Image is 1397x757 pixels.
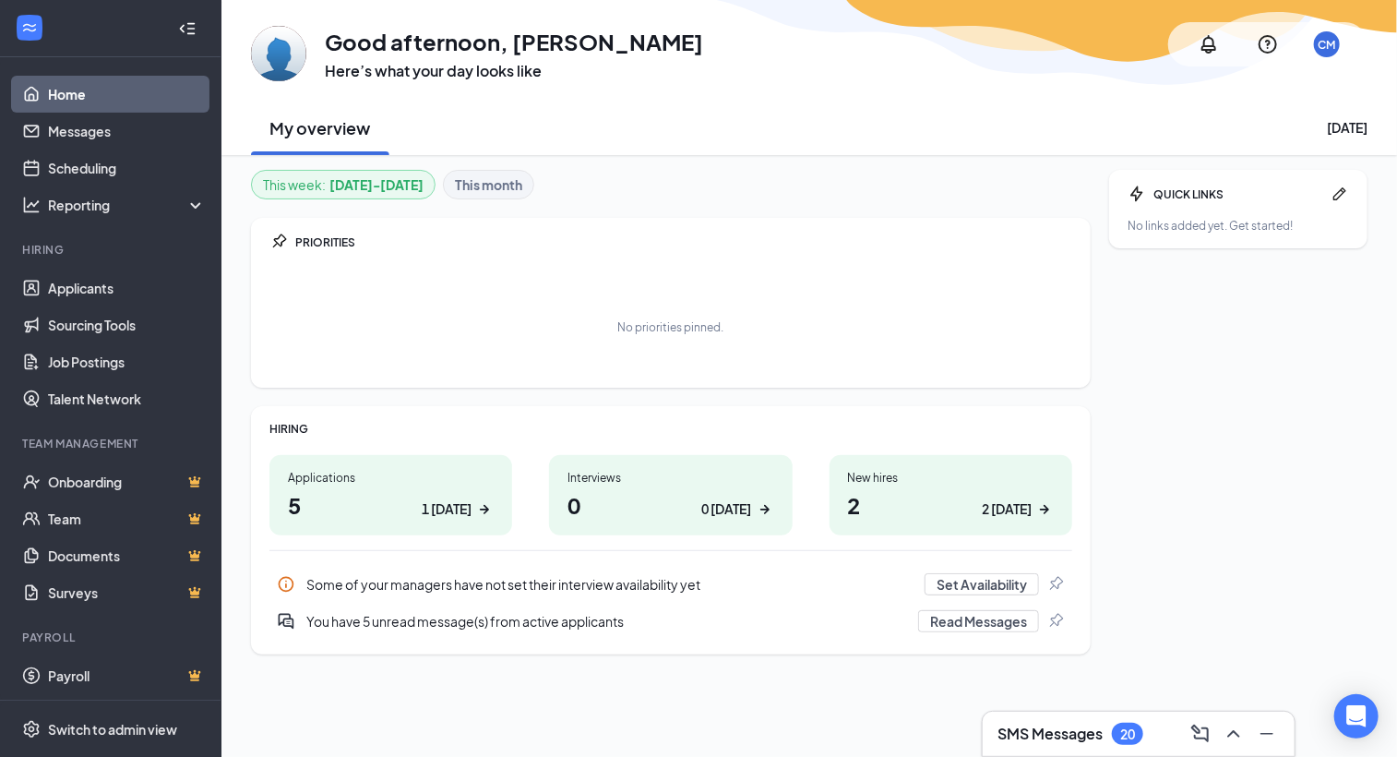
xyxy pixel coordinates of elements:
[925,573,1039,595] button: Set Availability
[1250,719,1280,749] button: Minimize
[455,174,522,195] b: This month
[48,574,206,611] a: SurveysCrown
[1184,719,1213,749] button: ComposeMessage
[325,61,703,81] h3: Here’s what your day looks like
[997,724,1103,744] h3: SMS Messages
[48,113,206,150] a: Messages
[756,500,774,519] svg: ArrowRight
[567,489,773,521] h1: 0
[22,242,202,258] div: Hiring
[1319,37,1336,53] div: CM
[329,174,424,195] b: [DATE] - [DATE]
[1217,719,1247,749] button: ChevronUp
[269,455,512,535] a: Applications51 [DATE]ArrowRight
[48,196,207,214] div: Reporting
[48,537,206,574] a: DocumentsCrown
[1189,723,1212,745] svg: ComposeMessage
[269,566,1072,603] a: InfoSome of your managers have not set their interview availability yetSet AvailabilityPin
[277,612,295,631] svg: DoubleChatActive
[1153,186,1323,202] div: QUICK LINKS
[251,26,306,81] img: Chris Madison
[702,499,752,519] div: 0 [DATE]
[306,612,907,631] div: You have 5 unread message(s) from active applicants
[22,630,202,645] div: Payroll
[48,150,206,186] a: Scheduling
[1223,723,1245,745] svg: ChevronUp
[1257,33,1279,55] svg: QuestionInfo
[1120,727,1135,742] div: 20
[982,499,1032,519] div: 2 [DATE]
[325,26,703,57] h1: Good afternoon, [PERSON_NAME]
[22,720,41,739] svg: Settings
[422,499,472,519] div: 1 [DATE]
[48,380,206,417] a: Talent Network
[178,19,197,38] svg: Collapse
[830,455,1072,535] a: New hires22 [DATE]ArrowRight
[48,720,177,739] div: Switch to admin view
[295,234,1072,250] div: PRIORITIES
[549,455,792,535] a: Interviews00 [DATE]ArrowRight
[1035,500,1054,519] svg: ArrowRight
[618,319,724,335] div: No priorities pinned.
[1046,612,1065,631] svg: Pin
[48,657,206,694] a: PayrollCrown
[1327,118,1367,137] div: [DATE]
[848,470,1054,486] div: New hires
[567,470,773,486] div: Interviews
[48,463,206,500] a: OnboardingCrown
[270,116,371,139] h2: My overview
[306,575,913,594] div: Some of your managers have not set their interview availability yet
[475,500,494,519] svg: ArrowRight
[1198,33,1220,55] svg: Notifications
[1256,723,1278,745] svg: Minimize
[48,270,206,306] a: Applicants
[48,343,206,380] a: Job Postings
[1334,694,1379,739] div: Open Intercom Messenger
[269,603,1072,640] a: DoubleChatActiveYou have 5 unread message(s) from active applicantsRead MessagesPin
[22,196,41,214] svg: Analysis
[48,306,206,343] a: Sourcing Tools
[20,18,39,37] svg: WorkstreamLogo
[277,575,295,594] svg: Info
[48,500,206,537] a: TeamCrown
[269,421,1072,437] div: HIRING
[48,76,206,113] a: Home
[269,603,1072,640] div: You have 5 unread message(s) from active applicants
[269,233,288,251] svg: Pin
[1046,575,1065,594] svg: Pin
[288,489,494,521] h1: 5
[1128,185,1146,203] svg: Bolt
[1128,218,1349,234] div: No links added yet. Get started!
[288,470,494,486] div: Applications
[263,174,424,195] div: This week :
[1331,185,1349,203] svg: Pen
[848,489,1054,521] h1: 2
[918,610,1039,632] button: Read Messages
[269,566,1072,603] div: Some of your managers have not set their interview availability yet
[22,436,202,451] div: Team Management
